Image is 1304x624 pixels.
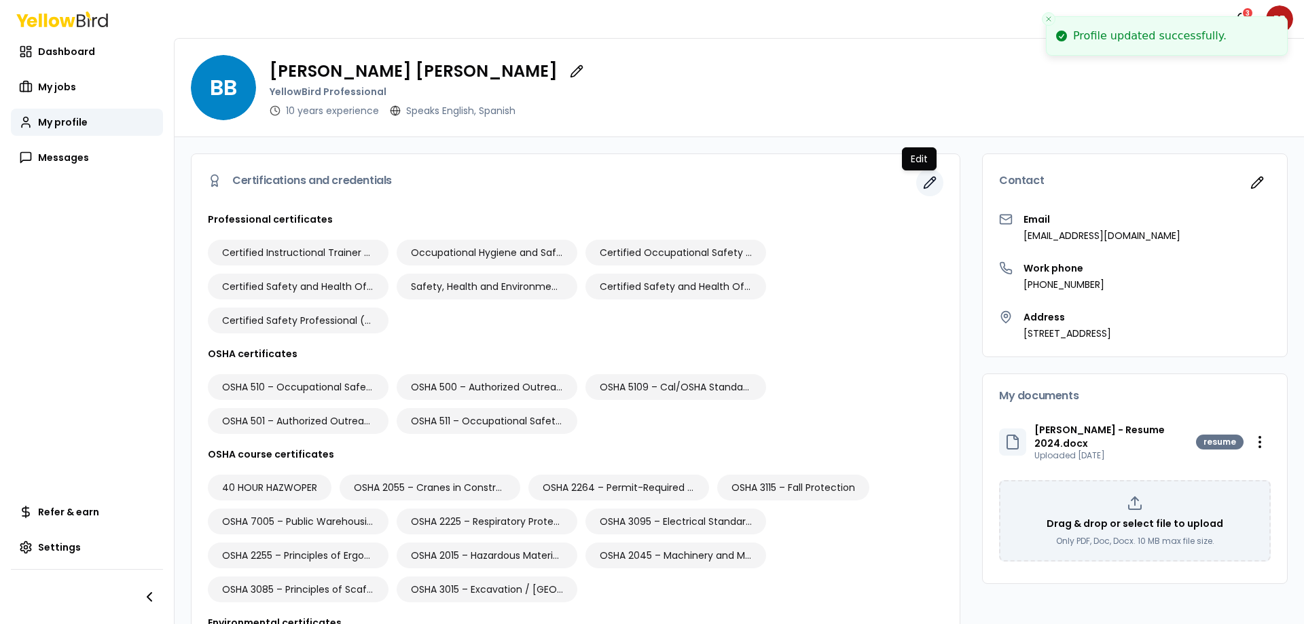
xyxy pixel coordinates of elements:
span: OSHA 510 – Occupational Safety & Health Standards for the Construction Industry (30-Hour) [222,380,374,394]
div: OSHA 7005 – Public Warehousing and Storage [208,509,388,534]
span: Contact [999,175,1044,186]
div: Occupational Hygiene and Safety Technician (OHST) [397,240,577,265]
div: OSHA 511 – Occupational Safety & Health Standards for General Industry (30-Hour) [397,408,577,434]
div: Drag & drop or select file to uploadOnly PDF, Doc, Docx. 10 MB max file size. [999,480,1271,562]
h3: OSHA course certificates [208,447,943,461]
span: BB [1266,5,1293,33]
span: Certified Instructional Trainer (CIT) [222,246,374,259]
span: BB [191,55,256,120]
h3: Work phone [1024,261,1104,275]
span: OSHA 2015 – Hazardous Materials [411,549,563,562]
span: 40 HOUR HAZWOPER [222,481,317,494]
div: Profile updated successfully. [1073,28,1227,44]
div: OSHA 2255 – Principles of Ergonomics [208,543,388,568]
span: OSHA 2264 – Permit-Required Confined Space Entry [543,481,695,494]
div: Certified Occupational Safety Specialist (COSS) [585,240,766,265]
p: Speaks English , Spanish [406,104,515,117]
h3: OSHA certificates [208,347,943,361]
p: [PERSON_NAME] - Resume 2024.docx [1034,423,1196,450]
span: Messages [38,151,89,164]
p: Drag & drop or select file to upload [1047,517,1223,530]
div: OSHA 501 – Authorized Outreach Instructor for General Industry [208,408,388,434]
span: OSHA 501 – Authorized Outreach Instructor for General Industry [222,414,374,428]
h3: Email [1024,213,1180,226]
div: OSHA 2015 – Hazardous Materials [397,543,577,568]
span: OSHA 511 – Occupational Safety & Health Standards for General Industry (30-Hour) [411,414,563,428]
span: OSHA 3095 – Electrical Standards (Low Voltage – Federal) [600,515,752,528]
div: OSHA 500 – Authorized Outreach Instructor for Construction Industry [397,374,577,400]
div: Certified Safety and Health Official (CSHO) for General Industry [208,274,388,299]
span: My profile [38,115,88,129]
span: Settings [38,540,81,554]
h3: Professional certificates [208,213,943,226]
a: My profile [11,109,163,136]
div: OSHA 3095 – Electrical Standards (Low Voltage – Federal) [585,509,766,534]
a: My jobs [11,73,163,100]
span: OSHA 3015 – Excavation / [GEOGRAPHIC_DATA] and Soil Mechanics [411,583,563,596]
span: Certified Safety and Health Official (CSHO) for General Industry [222,280,374,293]
span: Certified Safety and Health Official (CSHO) for Construction Industry [600,280,752,293]
div: OSHA 3015 – Excavation / Trenching and Soil Mechanics [397,576,577,602]
span: Certifications and credentials [232,175,392,186]
div: OSHA 3085 – Principles of Scaffolding [208,576,388,602]
span: OSHA 2045 – Machinery and Machine Guarding Standards [600,549,752,562]
p: Uploaded [DATE] [1034,450,1196,461]
div: OSHA 3115 – Fall Protection [717,475,869,500]
span: Certified Occupational Safety Specialist ([PERSON_NAME]) [600,246,752,259]
p: [PERSON_NAME] [PERSON_NAME] [270,63,558,79]
a: Settings [11,534,163,561]
div: OSHA 2264 – Permit-Required Confined Space Entry [528,475,709,500]
div: Certified Instructional Trainer (CIT) [208,240,388,265]
span: My documents [999,390,1079,401]
p: 10 years experience [286,104,379,117]
span: Certified Safety Professional (CSP) [222,314,374,327]
span: OSHA 2055 – Cranes in Construction [354,481,506,494]
p: Only PDF, Doc, Docx. 10 MB max file size. [1056,536,1214,547]
span: My jobs [38,80,76,94]
button: Close toast [1042,12,1055,26]
span: OSHA 5109 – Cal/OSHA Standards for General Industry [600,380,752,394]
div: OSHA 2055 – Cranes in Construction [340,475,520,500]
a: Refer & earn [11,498,163,526]
p: [PHONE_NUMBER] [1024,278,1104,291]
a: Messages [11,144,163,171]
span: OSHA 7005 – Public Warehousing and Storage [222,515,374,528]
div: OSHA 2045 – Machinery and Machine Guarding Standards [585,543,766,568]
button: 3 [1228,5,1255,33]
span: Refer & earn [38,505,99,519]
div: OSHA 510 – Occupational Safety & Health Standards for the Construction Industry (30-Hour) [208,374,388,400]
div: Certified Safety Professional (CSP) [208,308,388,333]
div: Safety, Health and Environmental Professional (SHEP) [397,274,577,299]
p: [STREET_ADDRESS] [1024,327,1111,340]
span: OSHA 500 – Authorized Outreach Instructor for Construction Industry [411,380,563,394]
h3: Address [1024,310,1111,324]
span: OSHA 2255 – Principles of Ergonomics [222,549,374,562]
div: OSHA 2225 – Respiratory Protection [397,509,577,534]
span: Occupational Hygiene and Safety Technician (OHST) [411,246,563,259]
span: OSHA 3085 – Principles of Scaffolding [222,583,374,596]
span: OSHA 3115 – Fall Protection [731,481,855,494]
a: Dashboard [11,38,163,65]
p: [EMAIL_ADDRESS][DOMAIN_NAME] [1024,229,1180,242]
span: OSHA 2225 – Respiratory Protection [411,515,563,528]
span: Dashboard [38,45,95,58]
div: resume [1196,435,1244,449]
div: 40 HOUR HAZWOPER [208,475,331,500]
p: Edit [911,152,928,166]
p: YellowBird Professional [270,85,590,98]
div: Certified Safety and Health Official (CSHO) for Construction Industry [585,274,766,299]
span: Safety, Health and Environmental Professional (SHEP) [411,280,563,293]
div: OSHA 5109 – Cal/OSHA Standards for General Industry [585,374,766,400]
